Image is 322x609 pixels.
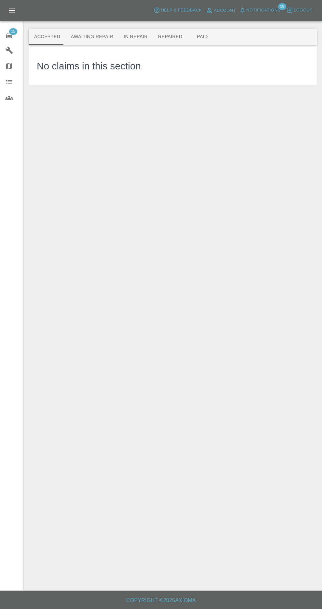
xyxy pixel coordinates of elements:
[153,29,188,45] button: Repaired
[119,29,153,45] button: In Repair
[188,29,217,45] button: Paid
[37,59,141,74] h3: No claims in this section
[278,3,286,10] span: 19
[5,596,317,605] h6: Copyright © 2025 Axioma
[29,29,65,45] button: Accepted
[204,5,238,16] a: Account
[238,5,282,15] button: Notifications
[4,3,20,18] button: Open drawer
[294,7,312,14] span: Logout
[246,7,281,14] span: Notifications
[152,5,203,15] button: Help & Feedback
[214,7,236,14] span: Account
[161,7,202,14] span: Help & Feedback
[9,28,17,35] span: 15
[65,29,118,45] button: Awaiting Repair
[285,5,314,15] button: Logout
